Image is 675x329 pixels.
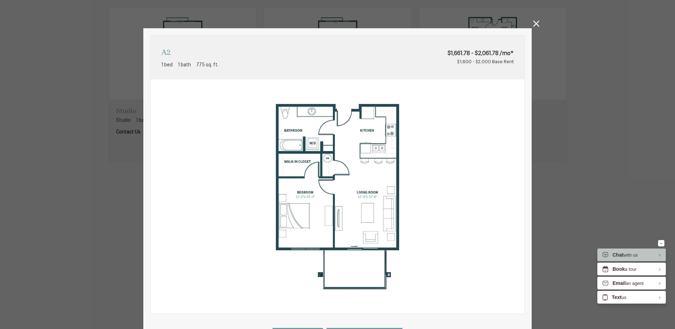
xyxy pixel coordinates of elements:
p: A2 [161,46,171,60]
span: 775 sq. ft. [196,61,219,69]
span: $1,661.78 - $2,061.78 /mo* [386,49,514,58]
span: 1 bath [178,61,191,69]
span: $1,600 - $2,000 Base Rent [457,60,514,64]
span: 1 bed [161,61,173,69]
img: A2 - 1 bedroom floorplan layout with 1 bathroom and 775 square feet [151,79,524,314]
